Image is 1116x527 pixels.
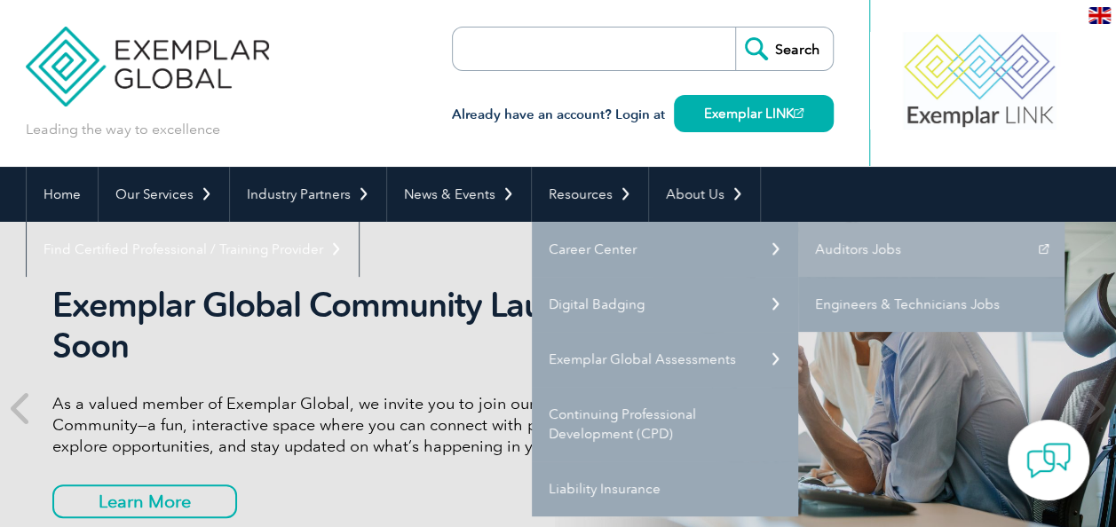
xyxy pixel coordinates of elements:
a: Engineers & Technicians Jobs [798,277,1065,332]
a: Exemplar LINK [674,95,834,132]
input: Search [735,28,833,70]
a: Liability Insurance [532,461,798,516]
a: Auditors Jobs [798,222,1065,277]
a: News & Events [387,167,531,222]
a: Our Services [99,167,229,222]
a: Digital Badging [532,277,798,332]
img: open_square.png [794,108,803,118]
a: Home [27,167,98,222]
a: Learn More [52,484,237,518]
h2: Exemplar Global Community Launching Soon [52,285,718,366]
img: en [1088,7,1111,24]
a: Industry Partners [230,167,386,222]
h3: Already have an account? Login at [452,104,834,126]
a: About Us [649,167,760,222]
p: As a valued member of Exemplar Global, we invite you to join our soon-to-launch Community—a fun, ... [52,393,718,457]
a: Find Certified Professional / Training Provider [27,222,359,277]
a: Resources [532,167,648,222]
a: Exemplar Global Assessments [532,332,798,387]
a: Continuing Professional Development (CPD) [532,387,798,461]
a: Career Center [532,222,798,277]
p: Leading the way to excellence [26,120,220,139]
img: contact-chat.png [1026,438,1071,483]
